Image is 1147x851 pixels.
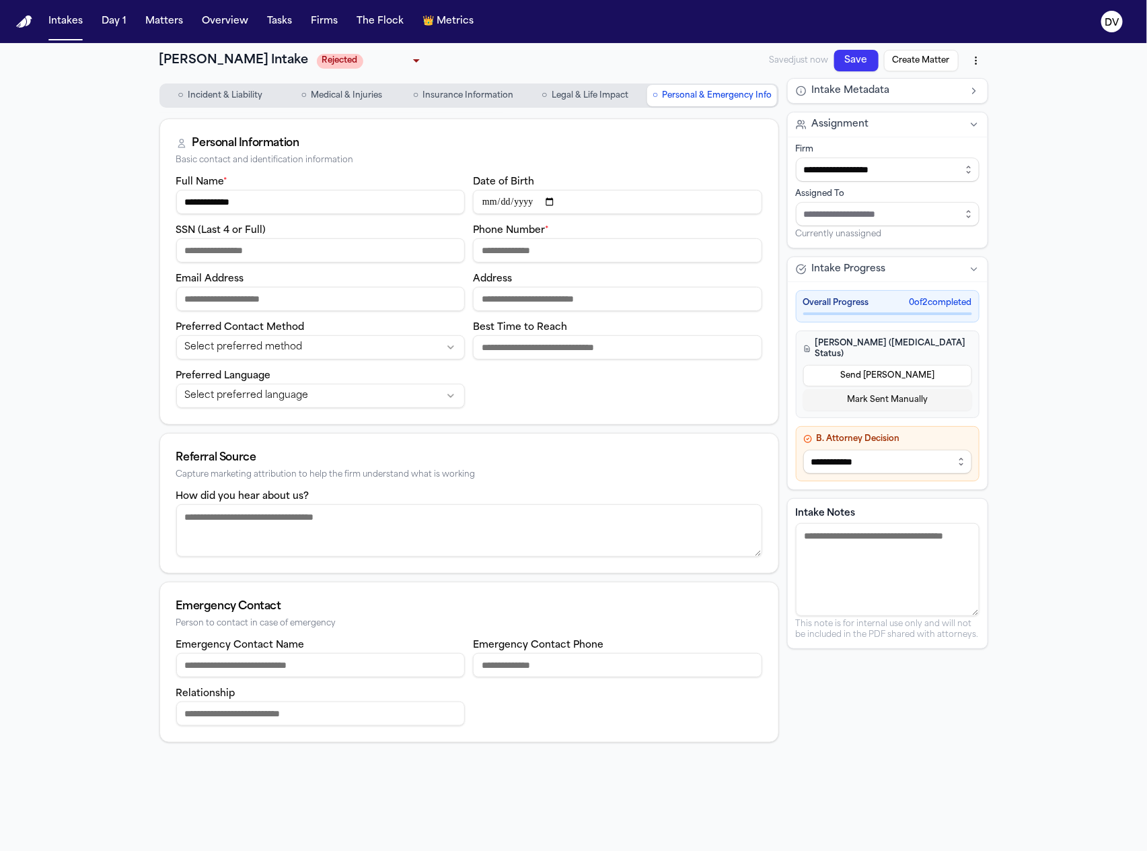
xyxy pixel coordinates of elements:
[417,9,479,34] button: crownMetrics
[140,9,188,34] button: Matters
[176,226,266,236] label: SSN (Last 4 or Full)
[647,85,777,106] button: Go to Personal & Emergency Info
[803,434,972,444] h4: B. Attorney Decision
[176,640,305,650] label: Emergency Contact Name
[473,226,549,236] label: Phone Number
[796,507,979,520] label: Intake Notes
[796,523,979,616] textarea: Intake notes
[770,55,829,66] span: Saved just now
[176,371,271,381] label: Preferred Language
[176,599,762,615] div: Emergency Contact
[788,112,988,137] button: Assignment
[311,90,382,101] span: Medical & Injuries
[796,158,979,182] input: Select firm
[178,89,183,102] span: ○
[803,389,972,411] button: Mark Sent Manually
[96,9,132,34] button: Day 1
[834,50,879,71] button: Save
[317,51,424,70] div: Update intake status
[473,238,762,263] input: Phone number
[176,177,228,187] label: Full Name
[525,85,644,106] button: Go to Legal & Life Impact
[317,54,363,69] span: Rejected
[301,89,307,102] span: ○
[196,9,254,34] button: Overview
[788,79,988,103] button: Intake Metadata
[351,9,409,34] button: The Flock
[473,335,762,360] input: Best time to reach
[796,202,979,226] input: Assign to staff member
[910,298,972,308] span: 0 of 2 completed
[176,619,762,629] div: Person to contact in case of emergency
[176,274,244,284] label: Email Address
[43,9,88,34] button: Intakes
[413,89,418,102] span: ○
[16,15,32,28] a: Home
[964,48,988,73] button: More actions
[662,90,772,101] span: Personal & Emergency Info
[282,85,401,106] button: Go to Medical & Injuries
[422,90,513,101] span: Insurance Information
[796,144,979,155] div: Firm
[404,85,523,106] button: Go to Insurance Information
[176,689,235,699] label: Relationship
[552,90,628,101] span: Legal & Life Impact
[176,238,466,263] input: SSN
[176,653,466,677] input: Emergency contact name
[305,9,343,34] button: Firms
[176,702,466,726] input: Emergency contact relationship
[803,338,972,360] h4: [PERSON_NAME] ([MEDICAL_DATA] Status)
[161,85,280,106] button: Go to Incident & Liability
[176,287,466,311] input: Email address
[473,287,762,311] input: Address
[176,470,762,480] div: Capture marketing attribution to help the firm understand what is working
[796,229,882,240] span: Currently unassigned
[653,89,658,102] span: ○
[812,263,886,276] span: Intake Progress
[473,653,762,677] input: Emergency contact phone
[884,50,959,71] button: Create Matter
[188,90,262,101] span: Incident & Liability
[176,190,466,214] input: Full name
[796,619,979,640] p: This note is for internal use only and will not be included in the PDF shared with attorneys.
[812,118,869,131] span: Assignment
[176,322,305,333] label: Preferred Contact Method
[803,365,972,386] button: Send [PERSON_NAME]
[176,491,309,502] label: How did you hear about us?
[812,84,890,98] span: Intake Metadata
[542,89,547,102] span: ○
[473,640,603,650] label: Emergency Contact Phone
[176,450,762,466] div: Referral Source
[16,15,32,28] img: Finch Logo
[176,156,762,166] div: Basic contact and identification information
[473,322,567,333] label: Best Time to Reach
[473,274,512,284] label: Address
[473,190,762,214] input: Date of birth
[473,177,534,187] label: Date of Birth
[192,135,299,151] div: Personal Information
[159,51,309,70] h1: [PERSON_NAME] Intake
[788,257,988,281] button: Intake Progress
[796,189,979,199] div: Assigned To
[803,298,869,308] span: Overall Progress
[262,9,297,34] button: Tasks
